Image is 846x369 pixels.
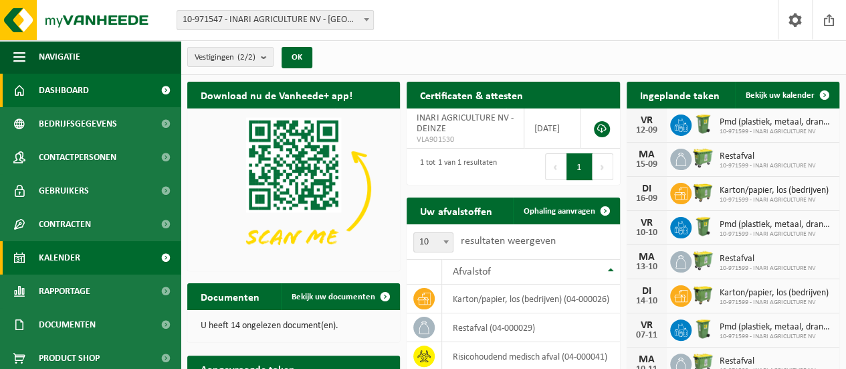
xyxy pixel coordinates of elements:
div: 13-10 [633,263,660,272]
span: Bekijk uw kalender [746,91,815,100]
div: DI [633,183,660,194]
td: karton/papier, los (bedrijven) (04-000026) [442,285,619,313]
span: Contactpersonen [39,141,116,174]
span: Contracten [39,208,91,241]
span: 10-971599 - INARI AGRICULTURE NV [720,230,833,238]
count: (2/2) [237,53,255,62]
h2: Download nu de Vanheede+ app! [187,82,366,108]
label: resultaten weergeven [460,236,555,246]
div: MA [633,354,660,365]
img: WB-1100-HPE-GN-50 [692,283,714,306]
img: WB-1100-HPE-GN-50 [692,181,714,204]
span: Rapportage [39,275,90,308]
span: 10 [413,232,453,252]
button: Next [593,153,613,180]
span: Ophaling aanvragen [524,207,595,216]
span: Documenten [39,308,96,342]
h2: Documenten [187,283,273,309]
button: OK [282,47,312,68]
a: Bekijk uw kalender [735,82,838,108]
div: 1 tot 1 van 1 resultaten [413,152,496,181]
div: 14-10 [633,297,660,306]
img: WB-0240-HPE-GN-50 [692,113,714,135]
span: Pmd (plastiek, metaal, drankkartons) (bedrijven) [720,322,833,333]
div: 10-10 [633,228,660,238]
div: 15-09 [633,160,660,169]
span: Bekijk uw documenten [292,293,375,301]
div: VR [633,218,660,228]
button: Previous [545,153,566,180]
span: 10-971599 - INARI AGRICULTURE NV [720,265,816,273]
span: Pmd (plastiek, metaal, drankkartons) (bedrijven) [720,117,833,128]
span: Vestigingen [195,48,255,68]
div: DI [633,286,660,297]
span: Pmd (plastiek, metaal, drankkartons) (bedrijven) [720,220,833,230]
span: Gebruikers [39,174,89,208]
span: INARI AGRICULTURE NV - DEINZE [417,113,513,134]
div: MA [633,149,660,160]
span: Afvalstof [452,267,490,277]
div: VR [633,320,660,331]
span: Karton/papier, los (bedrijven) [720,288,829,299]
span: 10-971599 - INARI AGRICULTURE NV [720,162,816,170]
span: 10-971547 - INARI AGRICULTURE NV - DEINZE [177,10,374,30]
span: Restafval [720,151,816,162]
div: 12-09 [633,126,660,135]
img: WB-0240-HPE-GN-50 [692,215,714,238]
h2: Uw afvalstoffen [407,198,505,224]
button: Vestigingen(2/2) [187,47,274,67]
span: 10-971599 - INARI AGRICULTURE NV [720,333,833,341]
h2: Ingeplande taken [627,82,733,108]
h2: Certificaten & attesten [407,82,536,108]
span: Restafval [720,254,816,265]
p: U heeft 14 ongelezen document(en). [201,321,387,331]
div: 07-11 [633,331,660,340]
span: 10-971547 - INARI AGRICULTURE NV - DEINZE [177,11,373,29]
span: 10-971599 - INARI AGRICULTURE NV [720,128,833,136]
span: Bedrijfsgegevens [39,107,117,141]
span: Karton/papier, los (bedrijven) [720,186,829,196]
span: 10-971599 - INARI AGRICULTURE NV [720,299,829,307]
img: WB-0660-HPE-GN-50 [692,249,714,272]
img: Download de VHEPlus App [187,108,400,269]
td: restafval (04-000029) [442,313,619,342]
a: Ophaling aanvragen [513,198,619,224]
span: Navigatie [39,40,80,74]
span: Dashboard [39,74,89,107]
div: 16-09 [633,194,660,204]
img: WB-0240-HPE-GN-50 [692,317,714,340]
a: Bekijk uw documenten [281,283,399,310]
div: MA [633,252,660,263]
button: 1 [566,153,593,180]
td: [DATE] [524,108,580,149]
div: VR [633,115,660,126]
span: VLA901530 [417,135,514,145]
span: 10-971599 - INARI AGRICULTURE NV [720,196,829,204]
img: WB-0660-HPE-GN-50 [692,147,714,169]
span: Kalender [39,241,80,275]
span: 10 [414,233,453,252]
span: Restafval [720,356,816,367]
